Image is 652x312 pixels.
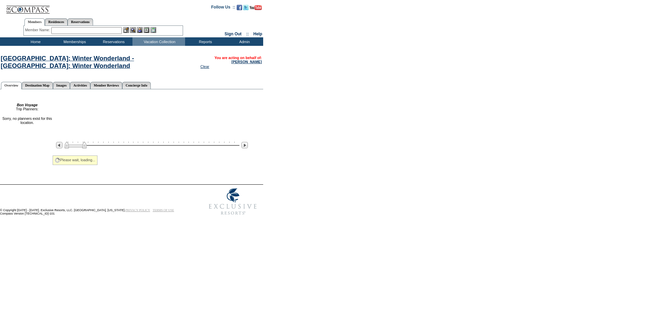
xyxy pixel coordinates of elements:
[211,4,235,12] td: Follow Us ::
[55,158,60,163] img: spinner2.gif
[202,185,263,219] img: Exclusive Resorts
[90,82,122,89] a: Member Reviews
[237,5,242,10] img: Become our fan on Facebook
[53,155,97,165] div: Please wait, loading...
[17,103,37,107] i: Bon Voyage
[241,142,248,148] img: Next
[130,27,136,33] img: View
[93,37,132,46] td: Reservations
[246,32,249,36] span: ::
[1,103,54,111] td: Trip Planners:
[56,142,62,148] img: Previous
[1,116,54,125] td: Sorry, no planners exist for this location.
[1,82,22,89] a: Overview
[224,32,241,36] a: Sign Out
[153,208,174,212] a: TERMS OF USE
[25,27,51,33] div: Member Name:
[224,37,263,46] td: Admin
[250,5,262,10] img: Subscribe to our YouTube Channel
[1,55,134,69] a: [GEOGRAPHIC_DATA]: Winter Wonderland - [GEOGRAPHIC_DATA]: Winter Wonderland
[250,7,262,11] a: Subscribe to our YouTube Channel
[45,18,68,25] a: Residences
[185,37,224,46] td: Reports
[243,5,249,10] img: Follow us on Twitter
[144,27,149,33] img: Reservations
[53,82,70,89] a: Images
[68,18,93,25] a: Reservations
[150,27,156,33] img: b_calculator.gif
[253,32,262,36] a: Help
[237,7,242,11] a: Become our fan on Facebook
[22,82,53,89] a: Destination Map
[24,18,45,26] a: Members
[15,37,54,46] td: Home
[123,27,129,33] img: b_edit.gif
[214,56,262,64] span: You are acting on behalf of:
[200,65,209,69] a: Clear
[137,27,143,33] img: Impersonate
[132,37,185,46] td: Vacation Collection
[232,60,262,64] a: [PERSON_NAME]
[122,82,151,89] a: Concierge Info
[54,37,93,46] td: Memberships
[243,7,249,11] a: Follow us on Twitter
[125,208,150,212] a: PRIVACY POLICY
[70,82,90,89] a: Activities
